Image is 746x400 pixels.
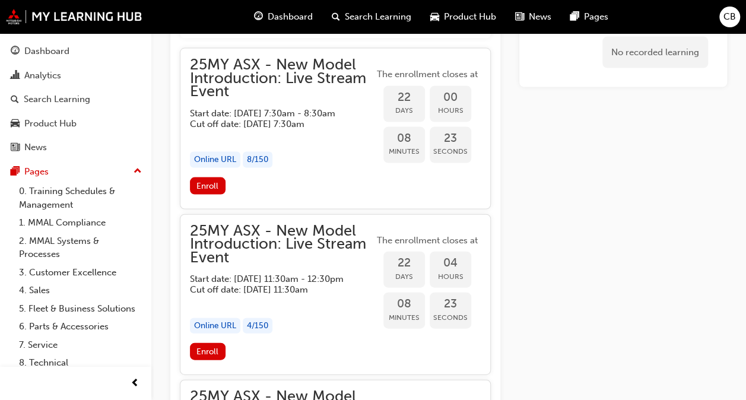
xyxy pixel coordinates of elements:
[190,318,240,334] div: Online URL
[506,5,561,29] a: news-iconNews
[383,297,425,311] span: 08
[430,145,471,158] span: Seconds
[11,71,20,81] span: chart-icon
[5,40,147,62] a: Dashboard
[430,256,471,270] span: 04
[190,224,374,265] span: 25MY ASX - New Model Introduction: Live Stream Event
[190,177,226,195] button: Enroll
[131,376,139,391] span: prev-icon
[5,65,147,87] a: Analytics
[430,132,471,145] span: 23
[24,69,61,82] div: Analytics
[14,214,147,232] a: 1. MMAL Compliance
[332,9,340,24] span: search-icon
[322,5,421,29] a: search-iconSearch Learning
[602,37,708,68] div: No recorded learning
[190,108,355,119] h5: Start date: [DATE] 7:30am - 8:30am
[24,117,77,131] div: Product Hub
[5,38,147,161] button: DashboardAnalyticsSearch LearningProduct HubNews
[719,7,740,27] button: CB
[190,284,355,295] h5: Cut off date: [DATE] 11:30am
[383,104,425,118] span: Days
[570,9,579,24] span: pages-icon
[383,311,425,325] span: Minutes
[6,9,142,24] img: mmal
[11,119,20,129] span: car-icon
[5,136,147,158] a: News
[14,232,147,264] a: 2. MMAL Systems & Processes
[5,161,147,183] button: Pages
[383,256,425,270] span: 22
[11,46,20,57] span: guage-icon
[11,167,20,177] span: pages-icon
[14,264,147,282] a: 3. Customer Excellence
[421,5,506,29] a: car-iconProduct Hub
[190,119,355,129] h5: Cut off date: [DATE] 7:30am
[430,91,471,104] span: 00
[14,336,147,354] a: 7. Service
[515,9,524,24] span: news-icon
[134,164,142,179] span: up-icon
[190,274,355,284] h5: Start date: [DATE] 11:30am - 12:30pm
[561,5,618,29] a: pages-iconPages
[430,297,471,311] span: 23
[383,145,425,158] span: Minutes
[383,91,425,104] span: 22
[11,142,20,153] span: news-icon
[196,181,218,191] span: Enroll
[444,10,496,24] span: Product Hub
[14,300,147,318] a: 5. Fleet & Business Solutions
[430,270,471,284] span: Hours
[24,165,49,179] div: Pages
[24,45,69,58] div: Dashboard
[190,343,226,360] button: Enroll
[374,68,481,81] span: The enrollment closes at
[5,88,147,110] a: Search Learning
[11,94,19,105] span: search-icon
[243,318,272,334] div: 4 / 150
[374,234,481,247] span: The enrollment closes at
[430,9,439,24] span: car-icon
[190,152,240,168] div: Online URL
[254,9,263,24] span: guage-icon
[196,347,218,357] span: Enroll
[430,104,471,118] span: Hours
[190,58,374,99] span: 25MY ASX - New Model Introduction: Live Stream Event
[190,224,481,366] button: 25MY ASX - New Model Introduction: Live Stream EventStart date: [DATE] 11:30am - 12:30pm Cut off ...
[190,58,481,199] button: 25MY ASX - New Model Introduction: Live Stream EventStart date: [DATE] 7:30am - 8:30am Cut off da...
[268,10,313,24] span: Dashboard
[243,152,272,168] div: 8 / 150
[245,5,322,29] a: guage-iconDashboard
[24,141,47,154] div: News
[14,354,147,372] a: 8. Technical
[14,318,147,336] a: 6. Parts & Accessories
[345,10,411,24] span: Search Learning
[383,132,425,145] span: 08
[24,93,90,106] div: Search Learning
[383,270,425,284] span: Days
[584,10,608,24] span: Pages
[430,311,471,325] span: Seconds
[529,10,551,24] span: News
[5,113,147,135] a: Product Hub
[14,281,147,300] a: 4. Sales
[723,10,736,24] span: CB
[14,182,147,214] a: 0. Training Schedules & Management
